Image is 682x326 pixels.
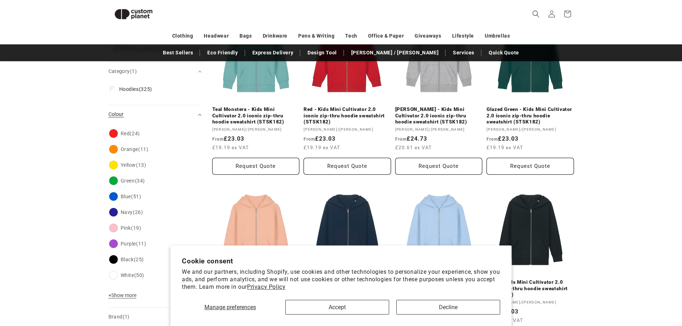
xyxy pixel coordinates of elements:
span: (1) [123,314,130,320]
h2: Cookie consent [182,257,500,265]
summary: Brand (1 selected) [108,308,202,326]
a: Glazed Green - Kids Mini Cultivator 2.0 iconic zip-thru hoodie sweatshirt (STSK182) [487,106,574,125]
span: Category [108,68,137,74]
a: Drinkware [263,30,287,42]
a: [PERSON_NAME] - Kids Mini Cultivator 2.0 iconic zip-thru hoodie sweatshirt (STSK182) [395,106,483,125]
button: Accept [285,300,389,315]
a: Black - Kids Mini Cultivator 2.0 iconic zip-thru hoodie sweatshirt (STSK182) [487,279,574,298]
button: Manage preferences [182,300,278,315]
a: Red - Kids Mini Cultivator 2.0 iconic zip-thru hoodie sweatshirt (STSK182) [304,106,391,125]
button: Request Quote [395,158,483,175]
span: Show more [108,292,136,298]
img: Custom Planet [108,3,159,25]
span: Hoodies [119,86,139,92]
a: Express Delivery [249,47,297,59]
a: Bags [240,30,252,42]
button: Request Quote [304,158,391,175]
button: Request Quote [487,158,574,175]
a: Pens & Writing [298,30,334,42]
a: Lifestyle [452,30,474,42]
summary: Category (1 selected) [108,62,202,81]
a: Giveaways [415,30,441,42]
button: Decline [396,300,500,315]
span: Brand [108,314,130,320]
span: Manage preferences [204,304,256,311]
a: Umbrellas [485,30,510,42]
a: Quick Quote [485,47,523,59]
span: (1) [130,68,137,74]
iframe: Chat Widget [562,249,682,326]
button: Request Quote [212,158,300,175]
a: Privacy Policy [247,283,285,290]
a: Office & Paper [368,30,404,42]
a: Clothing [172,30,193,42]
button: Show more [108,292,139,302]
span: (325) [119,86,152,92]
a: [PERSON_NAME] / [PERSON_NAME] [348,47,442,59]
a: Design Tool [304,47,340,59]
a: Eco Friendly [204,47,241,59]
a: Tech [345,30,357,42]
p: We and our partners, including Shopify, use cookies and other technologies to personalize your ex... [182,268,500,291]
span: Colour [108,111,124,117]
a: Best Sellers [159,47,197,59]
summary: Search [528,6,544,22]
span: + [108,292,111,298]
a: Teal Monstera - Kids Mini Cultivator 2.0 iconic zip-thru hoodie sweatshirt (STSK182) [212,106,300,125]
summary: Colour (0 selected) [108,105,202,123]
a: Headwear [204,30,229,42]
a: Services [449,47,478,59]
